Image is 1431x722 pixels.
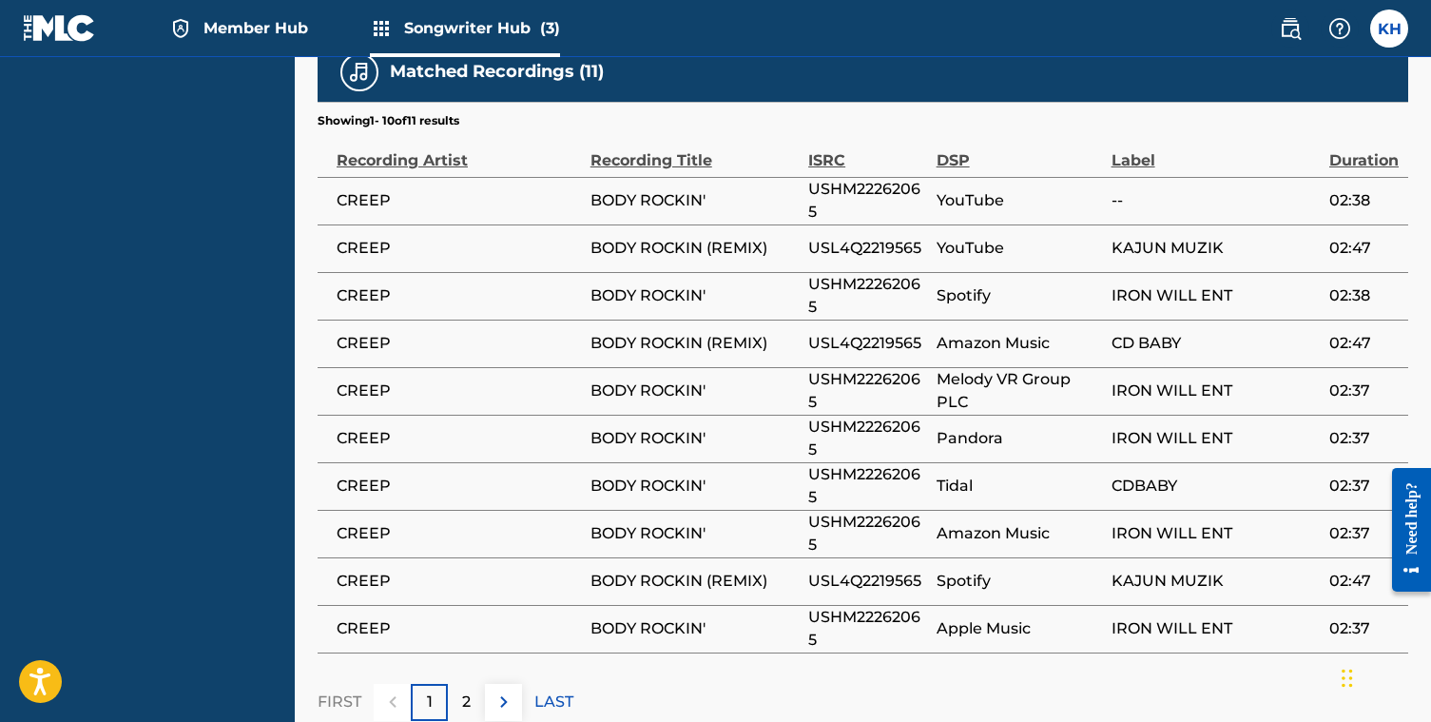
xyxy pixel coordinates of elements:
[462,691,471,713] p: 2
[1112,475,1320,498] span: CDBABY
[1271,10,1309,48] a: Public Search
[937,617,1102,640] span: Apple Music
[337,237,581,260] span: CREEP
[1112,427,1320,450] span: IRON WILL ENT
[493,691,515,713] img: right
[1329,237,1399,260] span: 02:47
[1329,129,1399,172] div: Duration
[1336,631,1431,722] iframe: Chat Widget
[937,427,1102,450] span: Pandora
[1329,475,1399,498] span: 02:37
[808,416,927,461] span: USHM22262065
[1378,452,1431,609] iframe: Resource Center
[1329,522,1399,545] span: 02:37
[808,463,927,509] span: USHM22262065
[1112,332,1320,355] span: CD BABY
[337,427,581,450] span: CREEP
[937,189,1102,212] span: YouTube
[1329,617,1399,640] span: 02:37
[1112,237,1320,260] span: KAJUN MUZIK
[937,332,1102,355] span: Amazon Music
[808,332,927,355] span: USL4Q2219565
[337,617,581,640] span: CREEP
[937,522,1102,545] span: Amazon Music
[1329,332,1399,355] span: 02:47
[808,511,927,556] span: USHM22262065
[318,691,361,713] p: FIRST
[318,112,459,129] p: Showing 1 - 10 of 11 results
[590,380,799,402] span: BODY ROCKIN'
[808,237,927,260] span: USL4Q2219565
[1112,522,1320,545] span: IRON WILL ENT
[1329,380,1399,402] span: 02:37
[1112,617,1320,640] span: IRON WILL ENT
[1370,10,1408,48] div: User Menu
[590,129,799,172] div: Recording Title
[808,368,927,414] span: USHM22262065
[540,19,560,37] span: (3)
[808,606,927,652] span: USHM22262065
[1112,129,1320,172] div: Label
[1112,570,1320,593] span: KAJUN MUZIK
[404,17,560,39] span: Songwriter Hub
[1329,427,1399,450] span: 02:37
[337,129,581,172] div: Recording Artist
[937,570,1102,593] span: Spotify
[390,61,604,83] h5: Matched Recordings (11)
[1279,17,1302,40] img: search
[23,14,96,42] img: MLC Logo
[337,570,581,593] span: CREEP
[337,332,581,355] span: CREEP
[590,189,799,212] span: BODY ROCKIN'
[337,475,581,498] span: CREEP
[337,189,581,212] span: CREEP
[808,273,927,319] span: USHM22262065
[937,368,1102,414] span: Melody VR Group PLC
[590,284,799,307] span: BODY ROCKIN'
[808,178,927,224] span: USHM22262065
[1329,189,1399,212] span: 02:38
[590,570,799,593] span: BODY ROCKIN (REMIX)
[590,522,799,545] span: BODY ROCKIN'
[427,691,433,713] p: 1
[1112,284,1320,307] span: IRON WILL ENT
[337,380,581,402] span: CREEP
[337,522,581,545] span: CREEP
[1328,17,1351,40] img: help
[1112,189,1320,212] span: --
[937,284,1102,307] span: Spotify
[937,475,1102,498] span: Tidal
[590,237,799,260] span: BODY ROCKIN (REMIX)
[808,570,927,593] span: USL4Q2219565
[1342,650,1353,707] div: Drag
[937,237,1102,260] span: YouTube
[590,427,799,450] span: BODY ROCKIN'
[590,617,799,640] span: BODY ROCKIN'
[370,17,393,40] img: Top Rightsholders
[590,475,799,498] span: BODY ROCKIN'
[1329,570,1399,593] span: 02:47
[1321,10,1359,48] div: Help
[1112,380,1320,402] span: IRON WILL ENT
[808,129,927,172] div: ISRC
[337,284,581,307] span: CREEP
[590,332,799,355] span: BODY ROCKIN (REMIX)
[348,61,371,84] img: Matched Recordings
[1329,284,1399,307] span: 02:38
[203,17,308,39] span: Member Hub
[534,691,573,713] p: LAST
[169,17,192,40] img: Top Rightsholder
[937,129,1102,172] div: DSP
